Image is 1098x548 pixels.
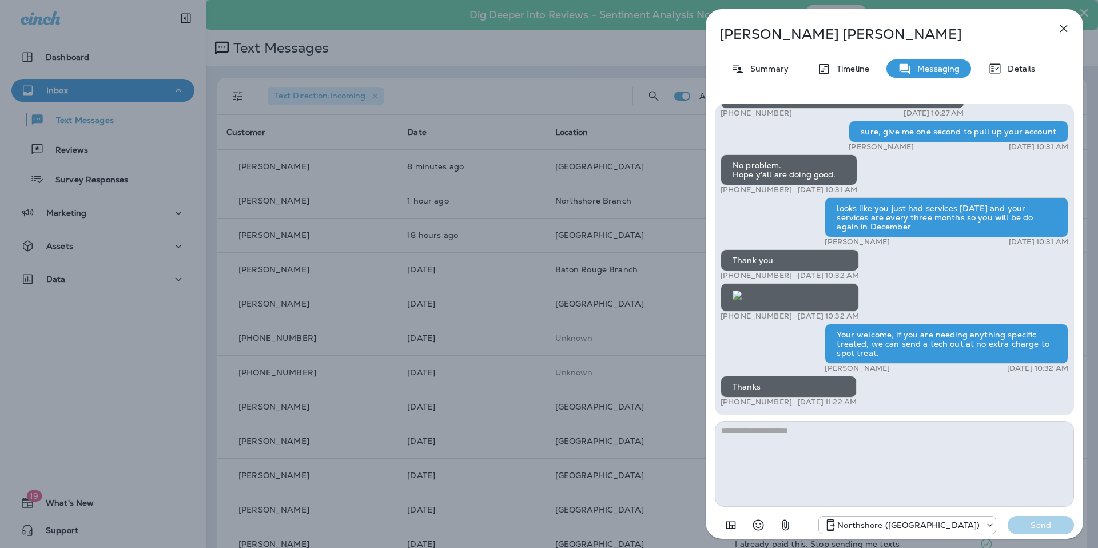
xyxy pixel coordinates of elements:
[721,312,792,321] p: [PHONE_NUMBER]
[721,249,859,271] div: Thank you
[721,109,792,118] p: [PHONE_NUMBER]
[1009,237,1068,247] p: [DATE] 10:31 AM
[745,64,789,73] p: Summary
[798,398,857,407] p: [DATE] 11:22 AM
[721,398,792,407] p: [PHONE_NUMBER]
[831,64,869,73] p: Timeline
[747,514,770,537] button: Select an emoji
[721,185,792,194] p: [PHONE_NUMBER]
[798,312,859,321] p: [DATE] 10:32 AM
[825,364,890,373] p: [PERSON_NAME]
[733,291,742,300] img: twilio-download
[912,64,960,73] p: Messaging
[719,514,742,537] button: Add in a premade template
[798,185,857,194] p: [DATE] 10:31 AM
[849,142,914,152] p: [PERSON_NAME]
[837,521,980,530] p: Northshore ([GEOGRAPHIC_DATA])
[825,324,1068,364] div: Your welcome, if you are needing anything specific treated, we can send a tech out at no extra ch...
[719,26,1032,42] p: [PERSON_NAME] [PERSON_NAME]
[1002,64,1035,73] p: Details
[798,271,859,280] p: [DATE] 10:32 AM
[825,197,1068,237] div: looks like you just had services [DATE] and your services are every three months so you will be d...
[849,121,1068,142] div: sure, give me one second to pull up your account
[1009,142,1068,152] p: [DATE] 10:31 AM
[825,237,890,247] p: [PERSON_NAME]
[721,154,857,185] div: No problem. Hope y'all are doing good.
[721,376,857,398] div: Thanks
[819,518,996,532] div: +1 (985) 603-7378
[904,109,964,118] p: [DATE] 10:27 AM
[1007,364,1068,373] p: [DATE] 10:32 AM
[721,271,792,280] p: [PHONE_NUMBER]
